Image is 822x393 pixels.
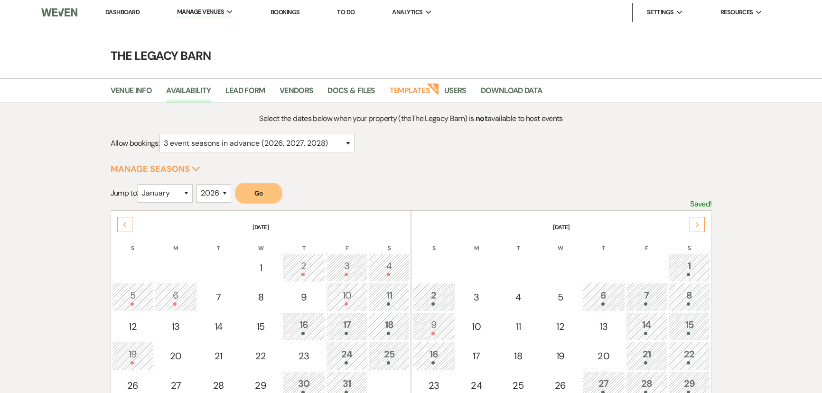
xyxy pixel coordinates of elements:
[327,84,375,103] a: Docs & Files
[673,347,705,365] div: 22
[111,165,200,173] button: Manage Seasons
[245,261,276,275] div: 1
[456,233,497,253] th: M
[245,378,276,393] div: 29
[418,288,450,306] div: 2
[69,47,753,64] h4: The Legacy Barn
[160,349,192,363] div: 20
[41,2,77,22] img: Weven Logo
[412,212,710,232] th: [DATE]
[160,319,192,334] div: 13
[390,84,430,103] a: Templates
[545,378,576,393] div: 26
[111,138,159,148] span: Allow bookings:
[392,8,422,17] span: Analytics
[503,349,533,363] div: 18
[626,233,668,253] th: F
[369,233,410,253] th: S
[245,349,276,363] div: 22
[503,290,533,304] div: 4
[331,288,363,306] div: 10
[461,378,492,393] div: 24
[418,378,450,393] div: 23
[588,288,620,306] div: 6
[631,318,663,335] div: 14
[582,233,625,253] th: T
[631,347,663,365] div: 21
[186,112,636,125] p: Select the dates below when your property (the The Legacy Barn ) is available to host events
[545,349,576,363] div: 19
[160,378,192,393] div: 27
[155,233,197,253] th: M
[503,319,533,334] div: 11
[203,378,234,393] div: 28
[177,7,224,17] span: Manage Venues
[418,347,450,365] div: 16
[117,378,149,393] div: 26
[481,84,542,103] a: Download Data
[282,233,325,253] th: T
[240,233,281,253] th: W
[331,347,363,365] div: 24
[545,290,576,304] div: 5
[720,8,753,17] span: Resources
[673,259,705,276] div: 1
[418,318,450,335] div: 9
[588,319,620,334] div: 13
[111,188,138,198] span: Jump to:
[117,288,149,306] div: 5
[245,290,276,304] div: 8
[288,318,320,335] div: 16
[631,288,663,306] div: 7
[225,84,265,103] a: Lead Form
[112,212,410,232] th: [DATE]
[498,233,539,253] th: T
[288,290,320,304] div: 9
[288,259,320,276] div: 2
[374,288,404,306] div: 11
[117,319,149,334] div: 12
[647,8,674,17] span: Settings
[326,233,368,253] th: F
[112,233,154,253] th: S
[690,198,711,210] p: Saved!
[280,84,314,103] a: Vendors
[105,8,140,16] a: Dashboard
[374,347,404,365] div: 25
[331,259,363,276] div: 3
[461,319,492,334] div: 10
[461,349,492,363] div: 17
[203,349,234,363] div: 21
[412,233,455,253] th: S
[288,349,320,363] div: 23
[476,113,487,123] strong: not
[160,288,192,306] div: 6
[203,290,234,304] div: 7
[540,233,581,253] th: W
[271,8,300,16] a: Bookings
[331,318,363,335] div: 17
[426,82,439,95] strong: New
[673,318,705,335] div: 15
[545,319,576,334] div: 12
[198,233,239,253] th: T
[673,288,705,306] div: 8
[374,259,404,276] div: 4
[245,319,276,334] div: 15
[588,349,620,363] div: 20
[235,183,282,204] button: Go
[444,84,467,103] a: Users
[166,84,211,103] a: Availability
[503,378,533,393] div: 25
[374,318,404,335] div: 18
[203,319,234,334] div: 14
[117,347,149,365] div: 19
[668,233,710,253] th: S
[111,84,152,103] a: Venue Info
[461,290,492,304] div: 3
[337,8,355,16] a: To Do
